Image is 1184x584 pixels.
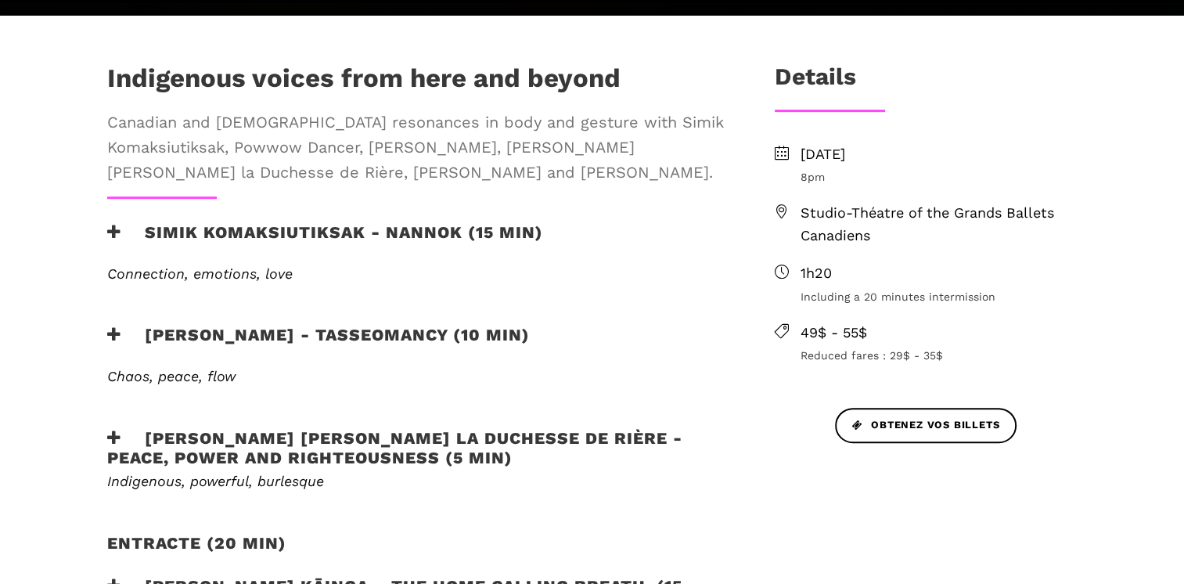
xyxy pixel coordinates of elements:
[107,533,286,572] h2: Entracte (20 min)
[801,347,1078,364] span: Reduced fares : 29$ - 35$
[107,222,543,261] h3: Simik Komaksiutiksak - Nannok (15 min)
[801,143,1078,166] span: [DATE]
[801,288,1078,305] span: Including a 20 minutes intermission
[775,63,856,102] h3: Details
[852,417,999,434] span: Obtenez vos billets
[801,262,1078,285] span: 1h20
[107,428,724,467] h3: [PERSON_NAME] [PERSON_NAME] la Duchesse de Rière - Peace, Power and Righteousness (5 min)
[835,408,1017,443] a: Obtenez vos billets
[107,110,724,185] span: Canadian and [DEMOGRAPHIC_DATA] resonances in body and gesture with Simik Komaksiutiksak, Powwow ...
[801,202,1078,247] span: Studio-Théatre of the Grands Ballets Canadiens
[107,325,530,364] h3: [PERSON_NAME] - Tasseomancy (10 min)
[107,265,293,282] em: Connection, emotions, love
[801,168,1078,186] span: 8pm
[107,63,621,102] h1: Indigenous voices from here and beyond
[107,368,236,384] em: Chaos, peace, flow
[107,473,324,489] em: Indigenous, powerful, burlesque
[801,322,1078,344] span: 49$ - 55$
